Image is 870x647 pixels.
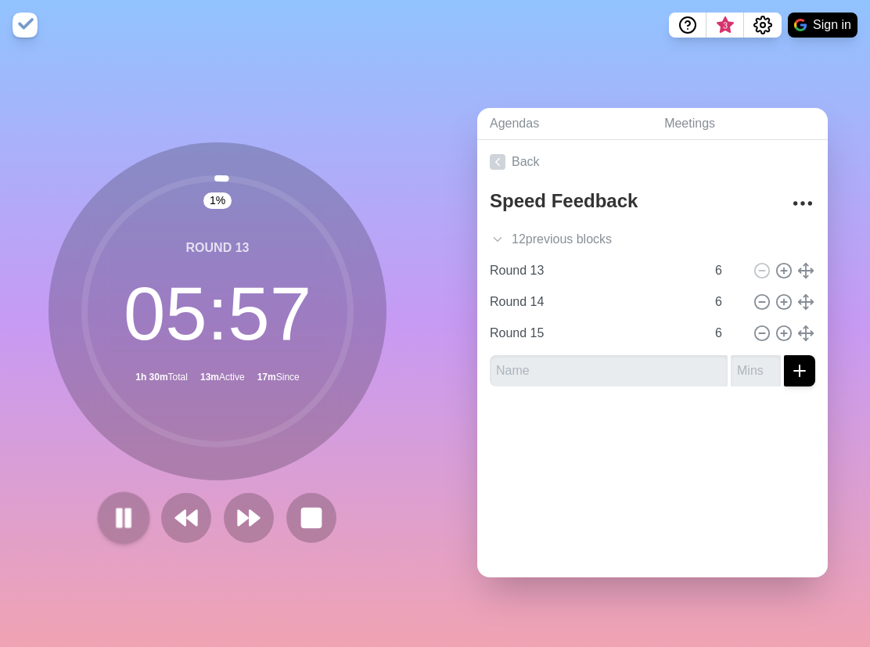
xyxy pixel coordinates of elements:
[477,108,652,140] a: Agendas
[669,13,706,38] button: Help
[731,355,781,386] input: Mins
[744,13,782,38] button: Settings
[13,13,38,38] img: timeblocks logo
[709,286,746,318] input: Mins
[794,19,807,31] img: google logo
[490,355,728,386] input: Name
[606,230,612,249] span: s
[477,140,828,184] a: Back
[706,13,744,38] button: What’s new
[709,318,746,349] input: Mins
[484,286,706,318] input: Name
[709,255,746,286] input: Mins
[484,255,706,286] input: Name
[477,224,828,255] div: 12 previous block
[652,108,828,140] a: Meetings
[719,20,732,32] span: 3
[788,13,857,38] button: Sign in
[484,318,706,349] input: Name
[787,188,818,219] button: More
